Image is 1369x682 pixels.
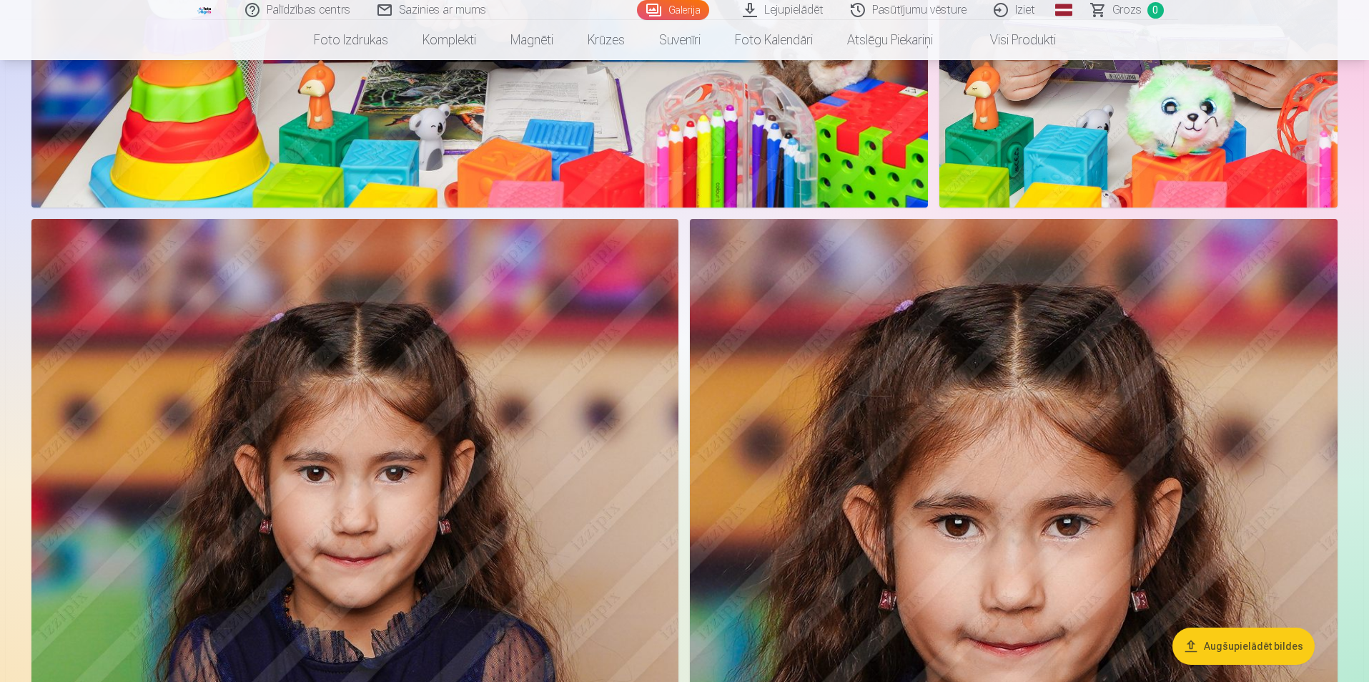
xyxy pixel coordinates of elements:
[1112,1,1142,19] span: Grozs
[405,20,493,60] a: Komplekti
[493,20,570,60] a: Magnēti
[297,20,405,60] a: Foto izdrukas
[950,20,1073,60] a: Visi produkti
[642,20,718,60] a: Suvenīri
[197,6,213,14] img: /fa1
[830,20,950,60] a: Atslēgu piekariņi
[570,20,642,60] a: Krūzes
[1147,2,1164,19] span: 0
[718,20,830,60] a: Foto kalendāri
[1172,628,1315,665] button: Augšupielādēt bildes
